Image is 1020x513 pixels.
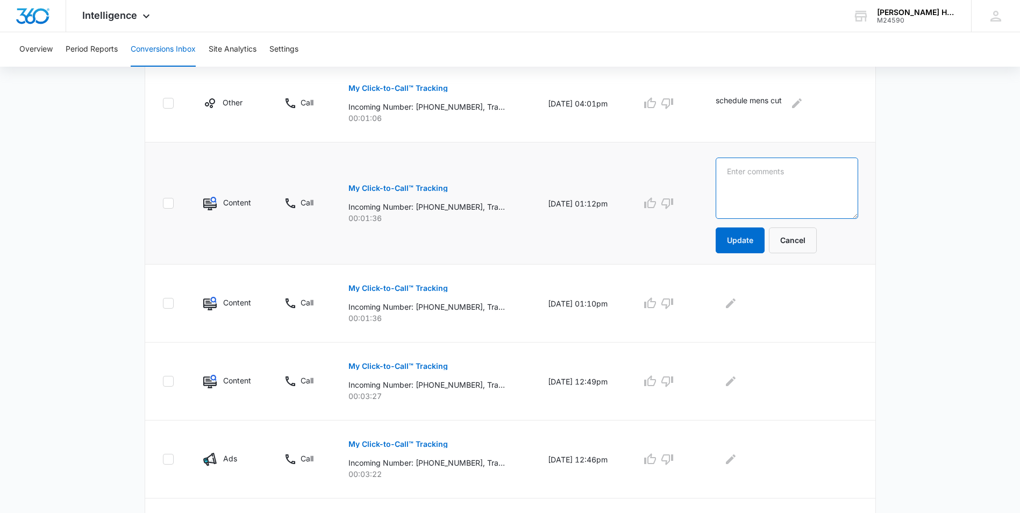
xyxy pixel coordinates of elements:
p: Incoming Number: [PHONE_NUMBER], Tracking Number: [PHONE_NUMBER], Ring To: [PHONE_NUMBER], Caller... [348,379,505,390]
p: Ads [223,453,237,464]
button: My Click-to-Call™ Tracking [348,75,448,101]
button: My Click-to-Call™ Tracking [348,353,448,379]
p: My Click-to-Call™ Tracking [348,284,448,292]
p: Incoming Number: [PHONE_NUMBER], Tracking Number: [PHONE_NUMBER], Ring To: [PHONE_NUMBER], Caller... [348,457,505,468]
p: Content [223,197,251,208]
p: schedule mens cut [716,95,782,112]
p: My Click-to-Call™ Tracking [348,362,448,370]
button: Cancel [769,227,817,253]
td: [DATE] 01:12pm [535,142,629,265]
p: Call [301,97,313,108]
button: Edit Comments [722,295,739,312]
button: Update [716,227,765,253]
p: Incoming Number: [PHONE_NUMBER], Tracking Number: [PHONE_NUMBER], Ring To: [PHONE_NUMBER], Caller... [348,201,505,212]
p: Call [301,197,313,208]
p: 00:01:36 [348,212,522,224]
p: My Click-to-Call™ Tracking [348,184,448,192]
p: Call [301,297,313,308]
p: Incoming Number: [PHONE_NUMBER], Tracking Number: [PHONE_NUMBER], Ring To: [PHONE_NUMBER], Caller... [348,301,505,312]
p: 00:03:22 [348,468,522,480]
button: Site Analytics [209,32,256,67]
p: Content [223,297,251,308]
p: 00:01:36 [348,312,522,324]
button: Settings [269,32,298,67]
p: Incoming Number: [PHONE_NUMBER], Tracking Number: [PHONE_NUMBER], Ring To: [PHONE_NUMBER], Caller... [348,101,505,112]
button: Edit Comments [722,373,739,390]
p: Call [301,375,313,386]
button: Overview [19,32,53,67]
p: Call [301,453,313,464]
button: Edit Comments [788,95,805,112]
p: My Click-to-Call™ Tracking [348,440,448,448]
span: Intelligence [82,10,137,21]
div: account id [877,17,955,24]
td: [DATE] 12:49pm [535,343,629,421]
button: Period Reports [66,32,118,67]
p: My Click-to-Call™ Tracking [348,84,448,92]
p: Content [223,375,251,386]
div: account name [877,8,955,17]
td: [DATE] 12:46pm [535,421,629,498]
td: [DATE] 04:01pm [535,65,629,142]
button: My Click-to-Call™ Tracking [348,175,448,201]
button: Conversions Inbox [131,32,196,67]
p: 00:03:27 [348,390,522,402]
button: Edit Comments [722,451,739,468]
button: My Click-to-Call™ Tracking [348,275,448,301]
p: 00:01:06 [348,112,522,124]
button: My Click-to-Call™ Tracking [348,431,448,457]
td: [DATE] 01:10pm [535,265,629,343]
p: Other [223,97,242,108]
